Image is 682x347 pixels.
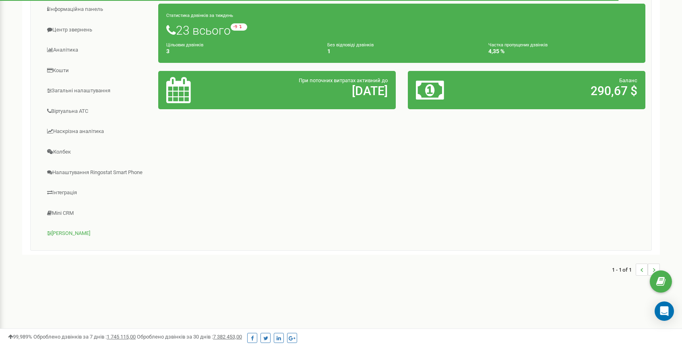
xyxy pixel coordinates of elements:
[327,42,374,48] small: Без відповіді дзвінків
[213,334,242,340] u: 7 382 453,00
[107,334,136,340] u: 1 745 115,00
[655,301,674,321] div: Open Intercom Messenger
[37,40,159,60] a: Аналiтика
[33,334,136,340] span: Оброблено дзвінків за 7 днів :
[37,183,159,203] a: Інтеграція
[37,204,159,223] a: Mini CRM
[166,13,233,18] small: Статистика дзвінків за тиждень
[37,81,159,101] a: Загальні налаштування
[166,48,315,54] h4: 3
[137,334,242,340] span: Оброблено дзвінків за 30 днів :
[166,23,637,37] h1: 23 всього
[37,122,159,141] a: Наскрізна аналітика
[37,163,159,183] a: Налаштування Ringostat Smart Phone
[327,48,476,54] h4: 1
[37,224,159,243] a: [PERSON_NAME]
[231,23,247,31] small: -9
[488,48,637,54] h4: 4,35 %
[619,77,637,83] span: Баланс
[37,61,159,81] a: Кошти
[488,42,548,48] small: Частка пропущених дзвінків
[244,84,388,98] h2: [DATE]
[612,264,636,276] span: 1 - 1 of 1
[8,334,32,340] span: 99,989%
[299,77,388,83] span: При поточних витратах активний до
[37,102,159,121] a: Віртуальна АТС
[612,256,660,284] nav: ...
[37,142,159,162] a: Колбек
[494,84,637,98] h2: 290,67 $
[37,20,159,40] a: Центр звернень
[166,42,203,48] small: Цільових дзвінків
